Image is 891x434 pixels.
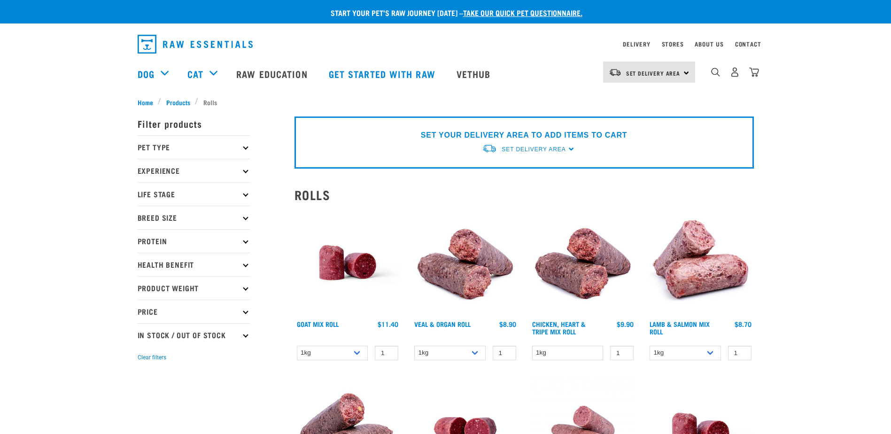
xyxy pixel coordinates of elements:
[294,187,754,202] h2: Rolls
[294,209,401,316] img: Raw Essentials Chicken Lamb Beef Bulk Minced Raw Dog Food Roll Unwrapped
[530,209,636,316] img: Chicken Heart Tripe Roll 01
[695,42,723,46] a: About Us
[297,322,339,325] a: Goat Mix Roll
[662,42,684,46] a: Stores
[626,71,681,75] span: Set Delivery Area
[735,320,752,328] div: $8.70
[319,55,447,93] a: Get started with Raw
[138,112,250,135] p: Filter products
[414,322,471,325] a: Veal & Organ Roll
[650,322,710,333] a: Lamb & Salmon Mix Roll
[187,67,203,81] a: Cat
[728,346,752,360] input: 1
[617,320,634,328] div: $9.90
[647,209,754,316] img: 1261 Lamb Salmon Roll 01
[412,209,519,316] img: Veal Organ Mix Roll 01
[463,10,582,15] a: take our quick pet questionnaire.
[735,42,761,46] a: Contact
[378,320,398,328] div: $11.40
[130,31,761,57] nav: dropdown navigation
[482,144,497,154] img: van-moving.png
[730,67,740,77] img: user.png
[138,276,250,300] p: Product Weight
[749,67,759,77] img: home-icon@2x.png
[138,229,250,253] p: Protein
[711,68,720,77] img: home-icon-1@2x.png
[502,146,566,153] span: Set Delivery Area
[166,97,190,107] span: Products
[493,346,516,360] input: 1
[161,97,195,107] a: Products
[138,67,155,81] a: Dog
[609,68,621,77] img: van-moving.png
[499,320,516,328] div: $8.90
[138,135,250,159] p: Pet Type
[138,353,166,362] button: Clear filters
[421,130,627,141] p: SET YOUR DELIVERY AREA TO ADD ITEMS TO CART
[138,253,250,276] p: Health Benefit
[623,42,650,46] a: Delivery
[610,346,634,360] input: 1
[447,55,503,93] a: Vethub
[138,159,250,182] p: Experience
[138,97,754,107] nav: breadcrumbs
[138,300,250,323] p: Price
[138,206,250,229] p: Breed Size
[138,97,158,107] a: Home
[138,323,250,347] p: In Stock / Out Of Stock
[138,182,250,206] p: Life Stage
[532,322,586,333] a: Chicken, Heart & Tripe Mix Roll
[375,346,398,360] input: 1
[138,97,153,107] span: Home
[138,35,253,54] img: Raw Essentials Logo
[227,55,319,93] a: Raw Education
